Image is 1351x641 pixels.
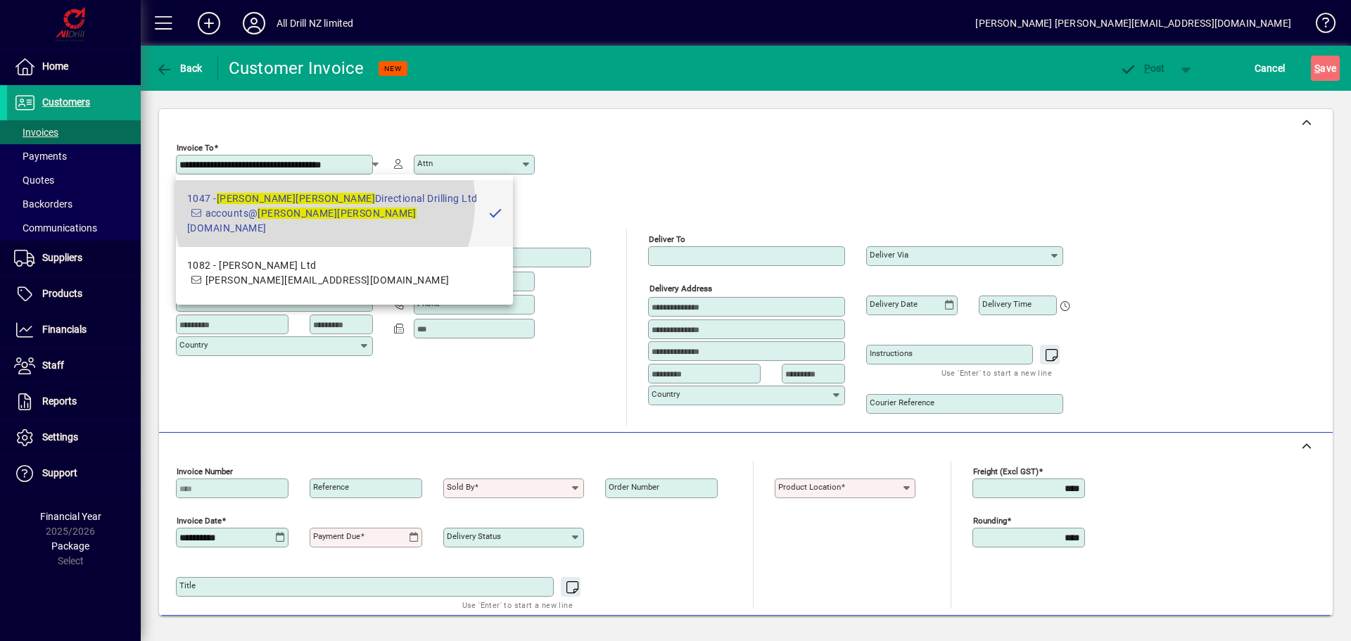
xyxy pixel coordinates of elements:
[1305,3,1333,49] a: Knowledge Base
[384,64,402,73] span: NEW
[973,467,1039,476] mat-label: Freight (excl GST)
[1314,63,1320,74] span: S
[652,389,680,399] mat-label: Country
[40,511,101,522] span: Financial Year
[1311,56,1340,81] button: Save
[447,531,501,541] mat-label: Delivery status
[42,252,82,263] span: Suppliers
[177,143,214,153] mat-label: Invoice To
[42,467,77,478] span: Support
[7,312,141,348] a: Financials
[447,482,474,492] mat-label: Sold by
[186,11,231,36] button: Add
[42,395,77,407] span: Reports
[14,127,58,138] span: Invoices
[609,482,659,492] mat-label: Order number
[42,360,64,371] span: Staff
[42,431,78,443] span: Settings
[870,348,913,358] mat-label: Instructions
[7,168,141,192] a: Quotes
[417,158,433,168] mat-label: Attn
[229,57,364,80] div: Customer Invoice
[179,340,208,350] mat-label: Country
[975,12,1291,34] div: [PERSON_NAME] [PERSON_NAME][EMAIL_ADDRESS][DOMAIN_NAME]
[7,420,141,455] a: Settings
[42,288,82,299] span: Products
[1255,57,1286,80] span: Cancel
[982,299,1032,309] mat-label: Delivery time
[7,49,141,84] a: Home
[778,482,841,492] mat-label: Product location
[7,277,141,312] a: Products
[14,198,72,210] span: Backorders
[417,275,442,285] mat-label: Mobile
[1120,63,1165,74] span: ost
[1144,63,1150,74] span: P
[973,516,1007,526] mat-label: Rounding
[14,222,97,234] span: Communications
[7,241,141,276] a: Suppliers
[277,12,354,34] div: All Drill NZ limited
[7,348,141,383] a: Staff
[7,456,141,491] a: Support
[42,61,68,72] span: Home
[7,192,141,216] a: Backorders
[417,251,438,261] mat-label: Email
[1314,57,1336,80] span: ave
[649,234,685,244] mat-label: Deliver To
[7,216,141,240] a: Communications
[870,299,918,309] mat-label: Delivery date
[156,63,203,74] span: Back
[42,324,87,335] span: Financials
[231,11,277,36] button: Profile
[354,224,376,246] button: Copy to Delivery address
[870,398,934,407] mat-label: Courier Reference
[179,580,196,590] mat-label: Title
[870,250,908,260] mat-label: Deliver via
[7,120,141,144] a: Invoices
[7,384,141,419] a: Reports
[313,531,360,541] mat-label: Payment due
[1112,56,1172,81] button: Post
[313,482,349,492] mat-label: Reference
[1251,56,1289,81] button: Cancel
[417,298,440,308] mat-label: Phone
[42,96,90,108] span: Customers
[14,151,67,162] span: Payments
[177,467,233,476] mat-label: Invoice number
[941,364,1052,381] mat-hint: Use 'Enter' to start a new line
[141,56,218,81] app-page-header-button: Back
[152,56,206,81] button: Back
[7,144,141,168] a: Payments
[177,516,222,526] mat-label: Invoice date
[14,174,54,186] span: Quotes
[462,597,573,613] mat-hint: Use 'Enter' to start a new line
[51,540,89,552] span: Package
